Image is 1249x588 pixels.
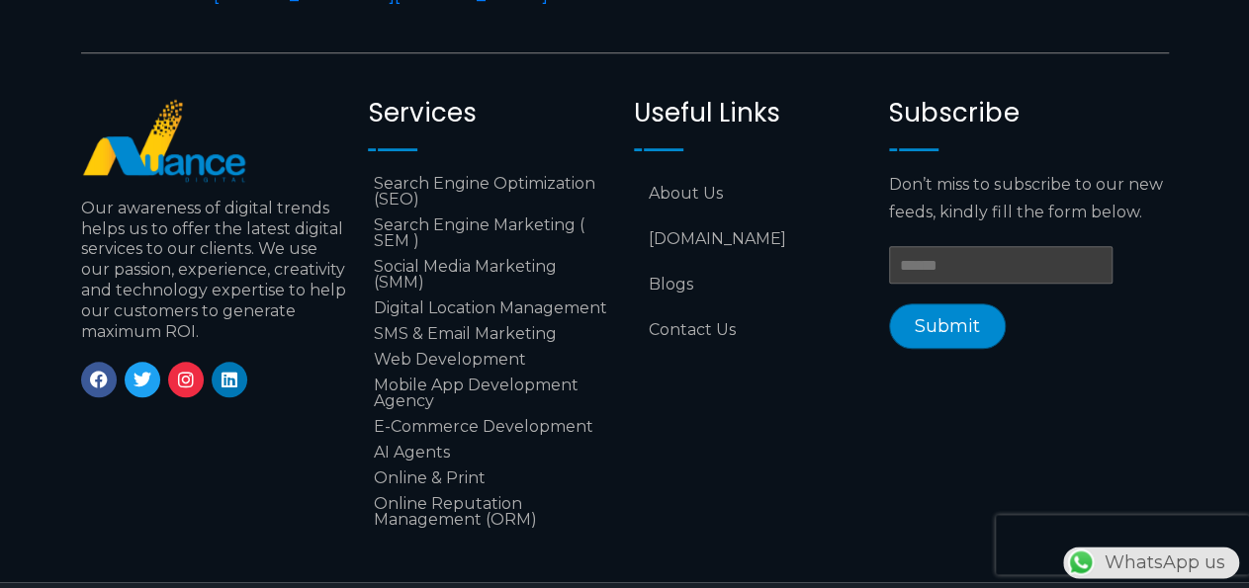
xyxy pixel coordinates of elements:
h2: Services [368,98,614,128]
a: SMS & Email Marketing [368,321,614,347]
button: Submit [889,303,1006,349]
a: AI Agents [368,440,614,465]
a: Digital Location Management [368,295,614,321]
a: E-Commerce Development [368,414,614,440]
a: WhatsAppWhatsApp us [1063,551,1239,573]
a: Blogs [634,262,869,307]
a: Online Reputation Management (ORM) [368,491,614,533]
div: WhatsApp us [1063,546,1239,578]
a: Online & Print [368,465,614,491]
a: Mobile App Development Agency [368,373,614,414]
p: Don’t miss to subscribe to our new feeds, kindly fill the form below. [889,171,1168,226]
a: Search Engine Optimization (SEO) [368,171,614,212]
a: [DOMAIN_NAME] [634,216,869,262]
p: Our awareness of digital trends helps us to offer the latest digital services to our clients. We ... [81,199,349,343]
a: Web Development [368,347,614,373]
h2: Useful Links [634,98,869,128]
a: Search Engine Marketing ( SEM ) [368,212,614,254]
a: Social Media Marketing (SMM) [368,254,614,295]
iframe: reCAPTCHA [996,515,1249,574]
h2: Subscribe [889,98,1168,128]
a: Contact Us [634,307,869,353]
a: About Us [634,171,869,216]
img: WhatsApp [1065,546,1097,578]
